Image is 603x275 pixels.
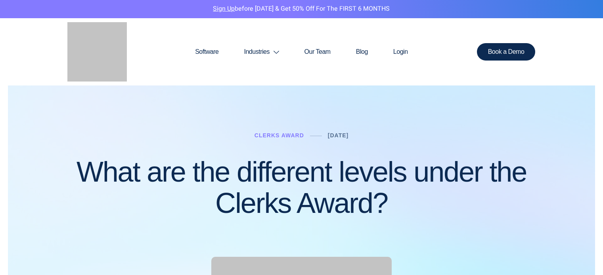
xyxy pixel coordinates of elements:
a: Book a Demo [477,43,536,61]
a: Our Team [292,33,343,71]
a: Login [381,33,421,71]
a: Software [182,33,231,71]
span: Book a Demo [488,49,525,55]
p: before [DATE] & Get 50% Off for the FIRST 6 MONTHS [6,4,597,14]
h1: What are the different levels under the Clerks Award? [68,156,536,219]
a: [DATE] [328,132,348,138]
a: Industries [231,33,291,71]
a: Sign Up [213,4,235,13]
a: Clerks Award [255,132,304,138]
a: Blog [343,33,381,71]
